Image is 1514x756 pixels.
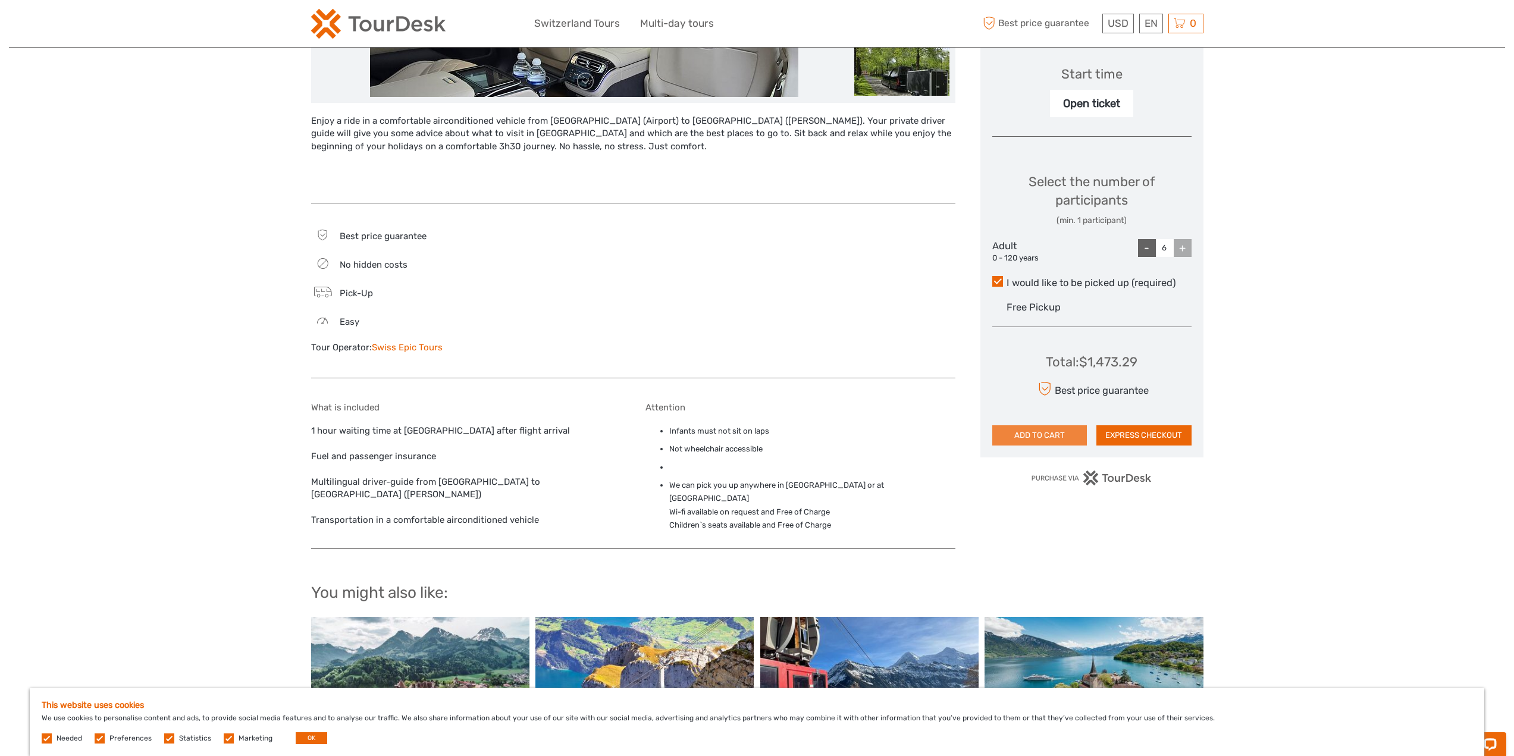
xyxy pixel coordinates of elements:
div: EN [1139,14,1163,33]
img: 9ec5d1b9a8044a39b15f983163cfaed8_slider_thumbnail.jpg [854,42,949,96]
button: Open LiveChat chat widget [137,18,151,33]
li: Infants must not sit on laps [669,425,955,438]
a: Swiss Epic Tours [372,342,443,353]
div: 0 - 120 years [992,253,1059,264]
span: 0 [1188,17,1198,29]
h5: Attention [645,402,955,413]
label: Needed [57,733,82,744]
div: Total : $1,473.29 [1046,353,1137,371]
span: Easy [340,316,359,327]
label: Preferences [109,733,152,744]
div: Enjoy a ride in a comfortable airconditioned vehicle from [GEOGRAPHIC_DATA] (Airport) to [GEOGRAP... [311,115,955,192]
div: Adult [992,239,1059,264]
p: Chat now [17,21,134,30]
a: Switzerland Tours [534,15,620,32]
label: I would like to be picked up (required) [992,276,1192,290]
li: We can pick you up anywhere in [GEOGRAPHIC_DATA] or at [GEOGRAPHIC_DATA] Wi-fi available on reque... [669,479,955,532]
span: Best price guarantee [980,14,1099,33]
span: Free Pickup [1007,302,1061,313]
div: Best price guarantee [1035,378,1148,399]
span: No hidden costs [340,259,408,270]
label: Marketing [239,733,272,744]
h5: What is included [311,402,621,413]
button: EXPRESS CHECKOUT [1096,425,1192,446]
div: Tour Operator: [311,341,621,354]
span: Best price guarantee [340,231,427,241]
li: Not wheelchair accessible [669,443,955,456]
button: ADD TO CART [992,425,1087,446]
div: Open ticket [1050,90,1133,117]
div: - [1138,239,1156,257]
img: 2254-3441b4b5-4e5f-4d00-b396-31f1d84a6ebf_logo_small.png [311,9,446,39]
label: Statistics [179,733,211,744]
img: PurchaseViaTourDesk.png [1031,470,1152,485]
h2: You might also like: [311,584,1203,603]
span: USD [1108,17,1129,29]
div: Select the number of participants [992,172,1192,227]
div: We use cookies to personalise content and ads, to provide social media features and to analyse ou... [30,688,1484,756]
span: Pick-Up [340,288,373,299]
button: OK [296,732,327,744]
h5: This website uses cookies [42,700,1472,710]
a: Multi-day tours [640,15,714,32]
div: + [1174,239,1192,257]
div: 1 hour waiting time at [GEOGRAPHIC_DATA] after flight arrival Fuel and passenger insurance Multil... [311,402,621,537]
div: (min. 1 participant) [992,215,1192,227]
div: Start time [1061,65,1123,83]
